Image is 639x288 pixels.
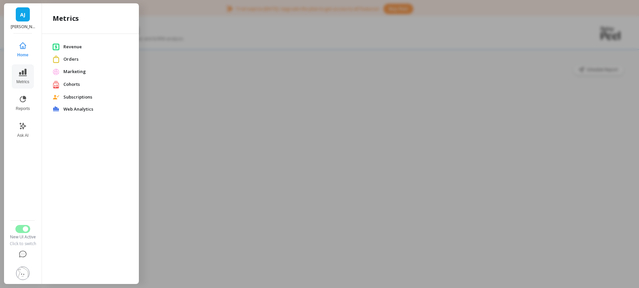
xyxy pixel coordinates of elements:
[12,118,34,142] button: Ask AI
[16,267,30,280] img: profile picture
[53,106,59,112] img: [object Object]
[9,241,37,246] div: Click to switch
[53,80,59,89] img: [object Object]
[16,79,30,84] span: Metrics
[53,56,59,63] img: [object Object]
[20,11,25,18] span: AJ
[53,68,59,75] img: [object Object]
[63,56,128,63] span: Orders
[53,95,59,100] img: [object Object]
[15,225,30,233] button: Switch to Legacy UI
[12,91,34,115] button: Reports
[9,246,37,263] button: Help
[63,44,128,50] span: Revenue
[63,81,128,88] span: Cohorts
[63,68,128,75] span: Marketing
[17,52,28,58] span: Home
[11,24,35,30] p: Artizan Joyeria
[63,94,128,101] span: Subscriptions
[12,38,34,62] button: Home
[12,64,34,89] button: Metrics
[63,106,128,113] span: Web Analytics
[53,14,79,23] h2: Metrics
[17,133,29,138] span: Ask AI
[16,106,30,111] span: Reports
[9,263,37,284] button: Settings
[53,43,59,50] img: [object Object]
[9,234,37,240] div: New UI Active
